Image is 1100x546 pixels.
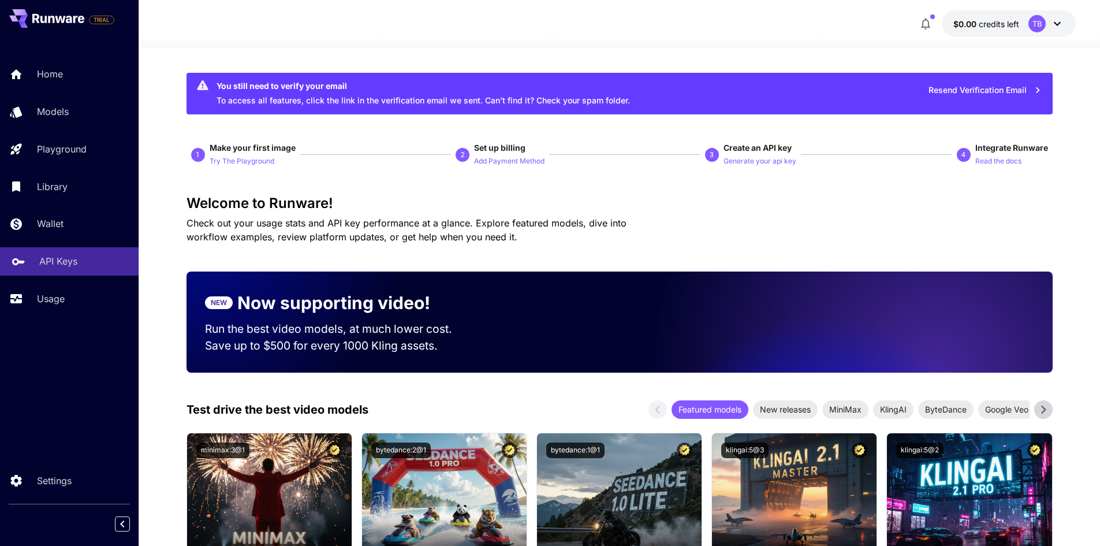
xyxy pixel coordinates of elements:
p: Settings [37,474,72,488]
p: Now supporting video! [237,290,430,316]
div: You still need to verify your email [217,80,630,92]
span: MiniMax [822,403,868,415]
p: Playground [37,142,87,156]
div: New releases [753,400,818,419]
span: Integrate Runware [975,143,1048,153]
p: NEW [211,298,227,308]
button: bytedance:2@1 [371,443,431,458]
div: To access all features, click the link in the verification email we sent. Can’t find it? Check yo... [217,76,630,111]
p: Generate your api key [724,156,796,167]
div: Collapse sidebar [124,514,139,534]
div: $0.00 [953,18,1019,30]
p: Usage [37,292,65,306]
button: klingai:5@3 [721,443,769,458]
div: Featured models [672,400,748,419]
button: Certified Model – Vetted for best performance and includes a commercial license. [852,443,867,458]
button: Certified Model – Vetted for best performance and includes a commercial license. [1027,443,1043,458]
span: Featured models [672,403,748,415]
p: Library [37,180,68,194]
div: MiniMax [822,400,868,419]
span: credits left [979,19,1019,29]
p: 1 [196,150,200,160]
button: Try The Playground [210,154,274,168]
p: Wallet [37,217,64,231]
p: Try The Playground [210,156,274,167]
p: API Keys [39,254,77,268]
span: ByteDance [918,403,974,415]
span: Check out your usage stats and API key performance at a glance. Explore featured models, dive int... [187,217,627,243]
p: Models [37,105,69,118]
button: Collapse sidebar [115,517,130,532]
div: Google Veo [978,400,1035,419]
span: KlingAI [873,403,913,415]
button: klingai:5@2 [896,443,944,458]
p: Run the best video models, at much lower cost. [205,321,474,337]
span: $0.00 [953,19,979,29]
button: Certified Model – Vetted for best performance and includes a commercial license. [677,443,692,458]
div: TB [1028,15,1046,32]
span: New releases [753,403,818,415]
button: Generate your api key [724,154,796,168]
p: Save up to $500 for every 1000 Kling assets. [205,337,474,354]
span: Add your payment card to enable full platform functionality. [89,13,114,27]
button: Certified Model – Vetted for best performance and includes a commercial license. [502,443,517,458]
button: minimax:3@1 [196,443,249,458]
p: 4 [961,150,965,160]
span: Google Veo [978,403,1035,415]
span: Create an API key [724,143,792,153]
button: Resend Verification Email [922,79,1048,102]
button: $0.00TB [942,10,1076,37]
div: KlingAI [873,400,913,419]
p: Test drive the best video models [187,401,368,418]
p: Add Payment Method [474,156,545,167]
span: TRIAL [90,16,114,24]
span: Make your first image [210,143,296,153]
span: Set up billing [474,143,525,153]
p: Read the docs [975,156,1021,167]
h3: Welcome to Runware! [187,195,1053,211]
button: bytedance:1@1 [546,443,605,458]
button: Read the docs [975,154,1021,168]
p: 2 [461,150,465,160]
button: Certified Model – Vetted for best performance and includes a commercial license. [327,443,342,458]
p: 3 [710,150,714,160]
button: Add Payment Method [474,154,545,168]
div: ByteDance [918,400,974,419]
p: Home [37,67,63,81]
